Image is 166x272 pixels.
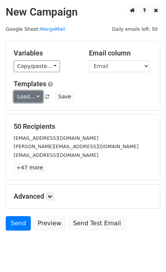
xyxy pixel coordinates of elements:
[14,49,77,57] h5: Variables
[6,26,65,32] small: Google Sheet:
[68,216,126,231] a: Send Test Email
[14,152,98,158] small: [EMAIL_ADDRESS][DOMAIN_NAME]
[6,216,31,231] a: Send
[14,135,98,141] small: [EMAIL_ADDRESS][DOMAIN_NAME]
[128,236,166,272] iframe: Chat Widget
[89,49,153,57] h5: Email column
[33,216,66,231] a: Preview
[14,91,43,103] a: Load...
[6,6,160,19] h2: New Campaign
[14,80,46,88] a: Templates
[14,144,139,149] small: [PERSON_NAME][EMAIL_ADDRESS][DOMAIN_NAME]
[14,60,60,72] a: Copy/paste...
[109,26,160,32] a: Daily emails left: 50
[14,163,46,172] a: +47 more
[40,26,65,32] a: MergeMail
[14,122,152,131] h5: 50 Recipients
[55,91,74,103] button: Save
[14,192,152,201] h5: Advanced
[109,25,160,33] span: Daily emails left: 50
